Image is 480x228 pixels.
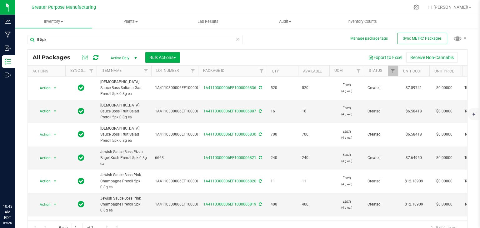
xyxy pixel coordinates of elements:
[203,109,256,113] a: 1A4110300006EF1000006807
[333,111,360,117] p: (4 g ea.)
[367,155,394,161] span: Created
[78,130,84,139] span: In Sync
[303,69,322,73] a: Available
[32,5,96,10] span: Greater Purpose Manufacturing
[5,18,11,24] inline-svg: Analytics
[78,200,84,209] span: In Sync
[302,178,326,184] span: 11
[403,69,422,73] a: Unit Cost
[155,155,194,161] span: 6668
[367,131,394,137] span: Created
[70,68,94,73] a: Sync Status
[271,85,294,91] span: 520
[367,201,394,207] span: Created
[398,123,429,146] td: $6.58418
[32,69,63,73] div: Actions
[271,178,294,184] span: 11
[398,146,429,170] td: $7.64950
[189,19,227,24] span: Lab Results
[412,4,420,10] div: Manage settings
[155,108,208,114] span: 1A4110300006EF1000006504
[333,82,360,94] span: Each
[149,55,176,60] span: Bulk Actions
[188,66,198,76] a: Filter
[397,33,447,44] button: Sync METRC Packages
[86,66,97,76] a: Filter
[203,179,256,183] a: 1A4110300006EF1000006820
[34,107,51,116] span: Action
[333,181,360,187] p: (4 g ea.)
[18,177,26,185] iframe: Resource center unread badge
[51,177,59,186] span: select
[406,52,458,63] button: Receive Non-Cannabis
[102,68,122,73] a: Item Name
[388,66,398,76] a: Filter
[433,153,456,162] span: $0.00000
[100,79,147,97] span: [DEMOGRAPHIC_DATA] Sauce Boss Sultana Gas Preroll 5pk 0.8g ea
[324,15,401,28] a: Inventory Counts
[34,84,51,92] span: Action
[258,86,262,90] span: Sync from Compliance System
[100,196,147,214] span: Jewish Sauce Boss Pink Champagne Preroll 5pk 0.8g ea
[271,131,294,137] span: 700
[258,179,262,183] span: Sync from Compliance System
[247,19,323,24] span: Audit
[3,221,12,225] p: 09/26
[51,200,59,209] span: select
[333,135,360,141] p: (4 g ea.)
[203,156,256,160] a: 1A4110300006EF1000006821
[78,107,84,116] span: In Sync
[271,155,294,161] span: 240
[367,178,394,184] span: Created
[34,130,51,139] span: Action
[78,177,84,186] span: In Sync
[333,152,360,164] span: Each
[51,154,59,162] span: select
[258,156,262,160] span: Sync from Compliance System
[403,36,442,41] span: Sync METRC Packages
[271,108,294,114] span: 16
[369,68,382,73] a: Status
[350,36,388,41] button: Manage package tags
[302,85,326,91] span: 520
[5,45,11,51] inline-svg: Inbound
[5,58,11,65] inline-svg: Inventory
[203,202,256,206] a: 1A4110300006EF1000006819
[257,66,267,76] a: Filter
[34,154,51,162] span: Action
[100,149,147,167] span: Jewish Sauce Boss Pizza Bagel Kush Preroll 5pk 0.8g ea
[258,132,262,136] span: Sync from Compliance System
[100,102,147,121] span: [DEMOGRAPHIC_DATA] Sauce Boss Fruit Salad Preroll 5pk 0.8g ea
[333,88,360,94] p: (4 g ea.)
[272,69,279,73] a: Qty
[141,66,151,76] a: Filter
[367,85,394,91] span: Created
[333,199,360,211] span: Each
[51,107,59,116] span: select
[433,83,456,92] span: $0.00000
[398,77,429,100] td: $7.59741
[364,52,406,63] button: Export to Excel
[51,130,59,139] span: select
[15,15,92,28] a: Inventory
[155,131,208,137] span: 1A4110300006EF1000006504
[334,68,342,73] a: UOM
[32,54,77,61] span: All Packages
[367,108,394,114] span: Created
[302,108,326,114] span: 16
[433,177,456,186] span: $0.00000
[155,178,208,184] span: 1A4110300006EF1000006504
[5,32,11,38] inline-svg: Manufacturing
[398,100,429,123] td: $6.58418
[145,52,180,63] button: Bulk Actions
[333,129,360,141] span: Each
[27,35,243,44] input: Search Package ID, Item Name, SKU, Lot or Part Number...
[333,205,360,211] p: (4 g ea.)
[203,132,256,136] a: 1A4110300006EF1000006830
[433,130,456,139] span: $0.00000
[302,201,326,207] span: 400
[333,158,360,164] p: (4 g ea.)
[433,200,456,209] span: $0.00000
[92,15,169,28] a: Plants
[92,19,169,24] span: Plants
